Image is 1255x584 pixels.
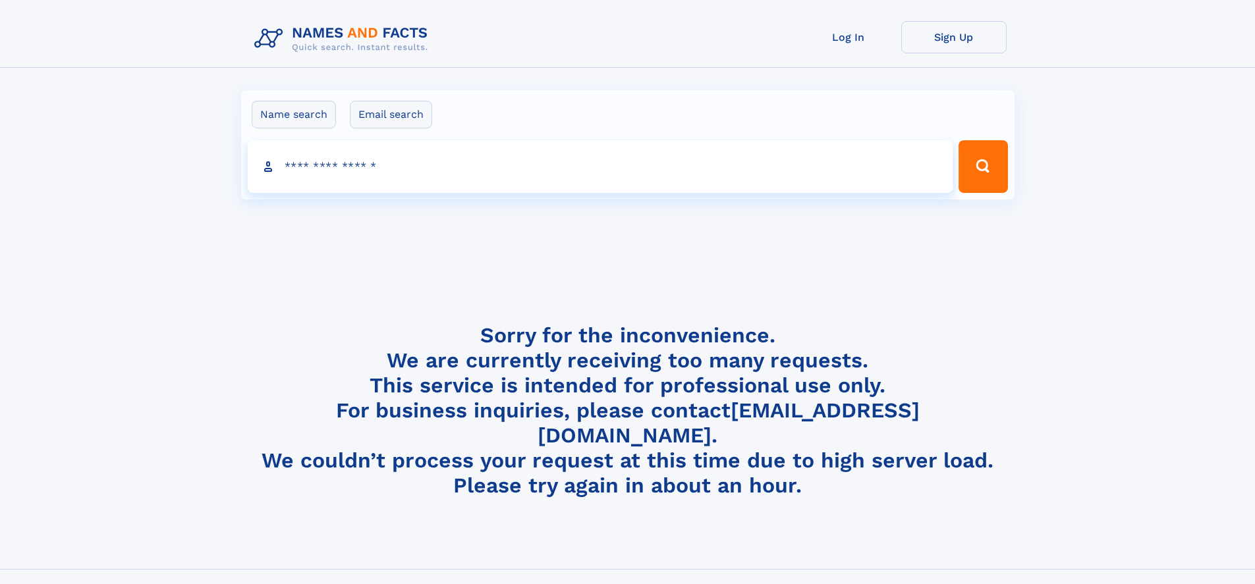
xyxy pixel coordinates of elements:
[538,398,920,448] a: [EMAIL_ADDRESS][DOMAIN_NAME]
[248,140,953,193] input: search input
[959,140,1007,193] button: Search Button
[252,101,336,128] label: Name search
[249,323,1007,498] h4: Sorry for the inconvenience. We are currently receiving too many requests. This service is intend...
[901,21,1007,53] a: Sign Up
[796,21,901,53] a: Log In
[350,101,432,128] label: Email search
[249,21,439,57] img: Logo Names and Facts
